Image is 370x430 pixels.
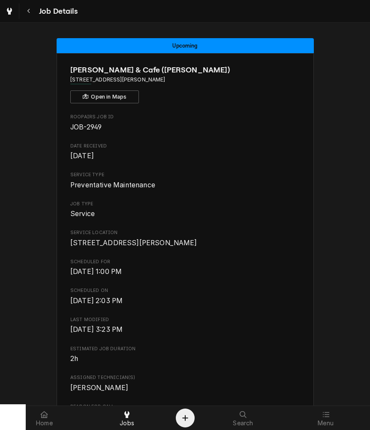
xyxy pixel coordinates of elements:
[70,316,300,335] div: Last Modified
[70,122,300,132] span: Roopairs Job ID
[70,325,123,334] span: [DATE] 3:23 PM
[70,64,300,76] span: Name
[36,6,78,17] span: Job Details
[70,287,300,306] div: Scheduled On
[70,403,300,410] span: Reason For Call
[70,114,300,120] span: Roopairs Job ID
[120,420,134,427] span: Jobs
[70,287,300,294] span: Scheduled On
[70,64,300,103] div: Client Information
[70,151,300,161] span: Date Received
[70,143,300,161] div: Date Received
[70,143,300,150] span: Date Received
[70,123,102,131] span: JOB-2949
[86,408,168,428] a: Jobs
[70,267,300,277] span: Scheduled For
[70,181,155,189] span: Preventative Maintenance
[70,383,300,393] span: Assigned Technician(s)
[70,346,300,364] div: Estimated Job Duration
[318,420,334,427] span: Menu
[70,152,94,160] span: [DATE]
[70,403,300,422] div: Reason For Call
[202,408,284,428] a: Search
[70,374,300,393] div: Assigned Technician(s)
[36,420,53,427] span: Home
[70,239,197,247] span: [STREET_ADDRESS][PERSON_NAME]
[176,409,195,427] button: Create Object
[70,355,78,363] span: 2h
[2,3,17,19] a: Go to Jobs
[70,201,300,207] span: Job Type
[70,76,300,84] span: Address
[70,259,300,265] span: Scheduled For
[70,374,300,381] span: Assigned Technician(s)
[70,268,122,276] span: [DATE] 1:00 PM
[70,259,300,277] div: Scheduled For
[285,408,367,428] a: Menu
[70,229,300,236] span: Service Location
[70,384,128,392] span: [PERSON_NAME]
[70,316,300,323] span: Last Modified
[3,408,85,428] a: Home
[21,3,36,19] button: Navigate back
[70,210,95,218] span: Service
[70,296,300,306] span: Scheduled On
[172,43,197,48] span: Upcoming
[70,229,300,248] div: Service Location
[70,171,300,190] div: Service Type
[233,420,253,427] span: Search
[70,238,300,248] span: Service Location
[70,171,300,178] span: Service Type
[70,209,300,219] span: Job Type
[57,38,314,53] div: Status
[70,297,123,305] span: [DATE] 2:03 PM
[70,346,300,352] span: Estimated Job Duration
[70,325,300,335] span: Last Modified
[70,90,139,103] button: Open in Maps
[70,180,300,190] span: Service Type
[70,201,300,219] div: Job Type
[70,114,300,132] div: Roopairs Job ID
[70,354,300,364] span: Estimated Job Duration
